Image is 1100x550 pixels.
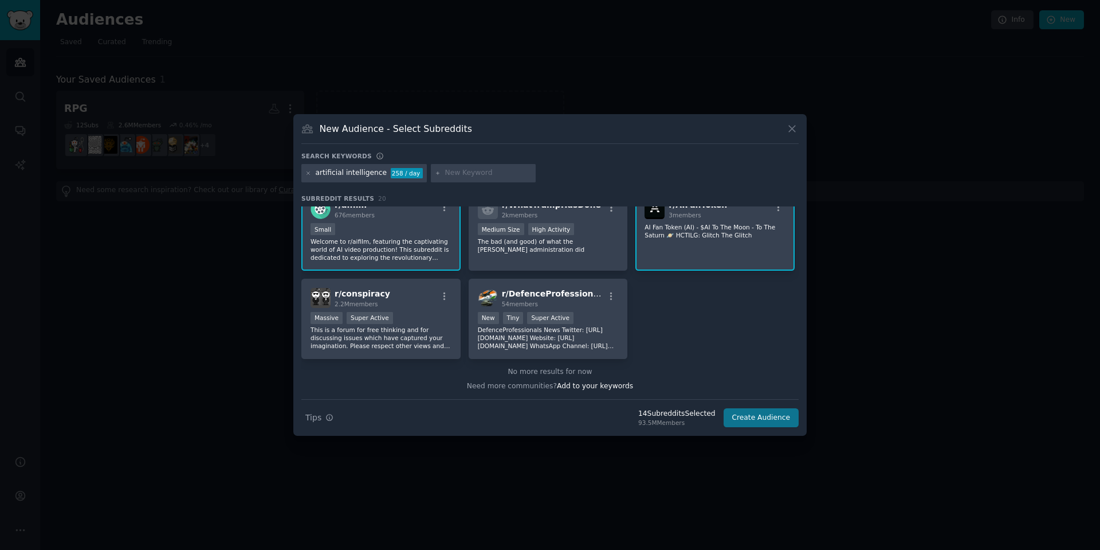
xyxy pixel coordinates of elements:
[301,408,337,428] button: Tips
[311,237,451,262] p: Welcome to r/aifilm, featuring the captivating world of AI video production! This subreddit is de...
[645,199,665,219] img: AIFanToken
[305,412,321,424] span: Tips
[301,367,799,377] div: No more results for now
[311,288,331,308] img: conspiracy
[478,237,619,253] p: The bad (and good) of what the [PERSON_NAME] administration did
[311,223,335,235] div: Small
[301,194,374,202] span: Subreddit Results
[557,382,633,390] span: Add to your keywords
[311,326,451,350] p: This is a forum for free thinking and for discussing issues which have captured your imagination....
[311,312,343,324] div: Massive
[335,289,390,298] span: r/ conspiracy
[378,195,386,202] span: 20
[478,288,498,308] img: DefenceProfessionals
[669,212,701,219] span: 3 members
[645,223,785,239] p: AI Fan Token (AI) - $AI To The Moon - To The Saturn 🪐 HCTILG: Glitch The Glitch
[528,223,575,235] div: High Activity
[638,419,715,427] div: 93.5M Members
[503,312,524,324] div: Tiny
[391,168,423,178] div: 258 / day
[445,168,532,178] input: New Keyword
[527,312,573,324] div: Super Active
[638,409,715,419] div: 14 Subreddit s Selected
[478,326,619,350] p: DefenceProfessionals News Twitter: [URL][DOMAIN_NAME] Website: [URL][DOMAIN_NAME] WhatsApp Channe...
[478,223,524,235] div: Medium Size
[502,212,538,219] span: 2k members
[301,377,799,392] div: Need more communities?
[320,123,472,135] h3: New Audience - Select Subreddits
[311,199,331,219] img: aifilm
[316,168,387,178] div: artificial intelligence
[502,301,538,307] span: 54 members
[724,408,799,428] button: Create Audience
[502,289,607,298] span: r/ DefenceProfessionals
[335,212,375,219] span: 676 members
[301,152,372,160] h3: Search keywords
[335,301,378,307] span: 2.2M members
[347,312,393,324] div: Super Active
[478,312,499,324] div: New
